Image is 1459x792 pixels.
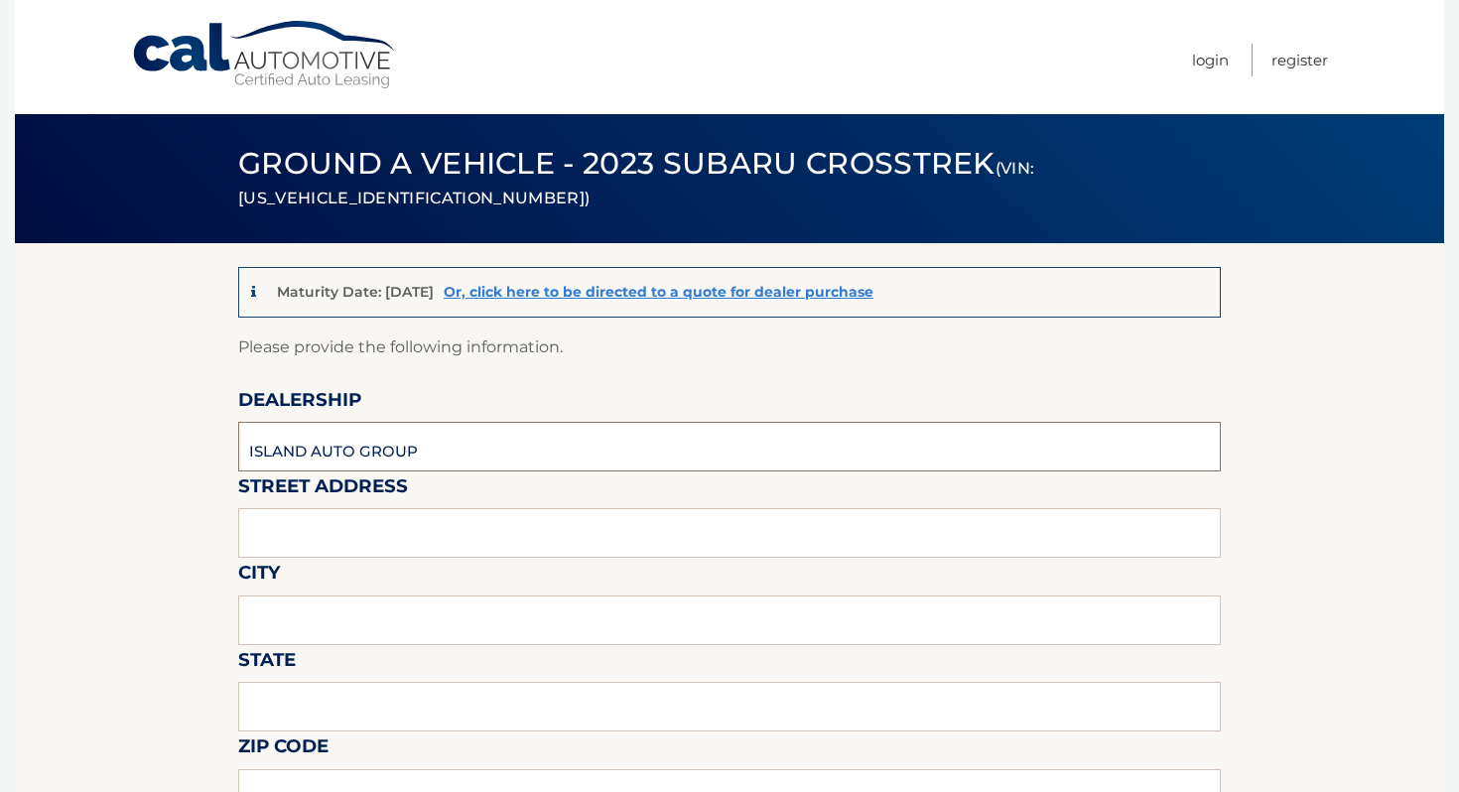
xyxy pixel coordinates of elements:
a: Register [1271,44,1328,76]
p: Please provide the following information. [238,333,1221,361]
label: Zip Code [238,731,329,768]
p: Maturity Date: [DATE] [277,283,434,301]
span: Ground a Vehicle - 2023 Subaru Crosstrek [238,145,1034,211]
label: Dealership [238,385,361,422]
a: Or, click here to be directed to a quote for dealer purchase [444,283,873,301]
a: Cal Automotive [131,20,399,90]
label: State [238,645,296,682]
label: City [238,558,280,594]
label: Street Address [238,471,408,508]
a: Login [1192,44,1229,76]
